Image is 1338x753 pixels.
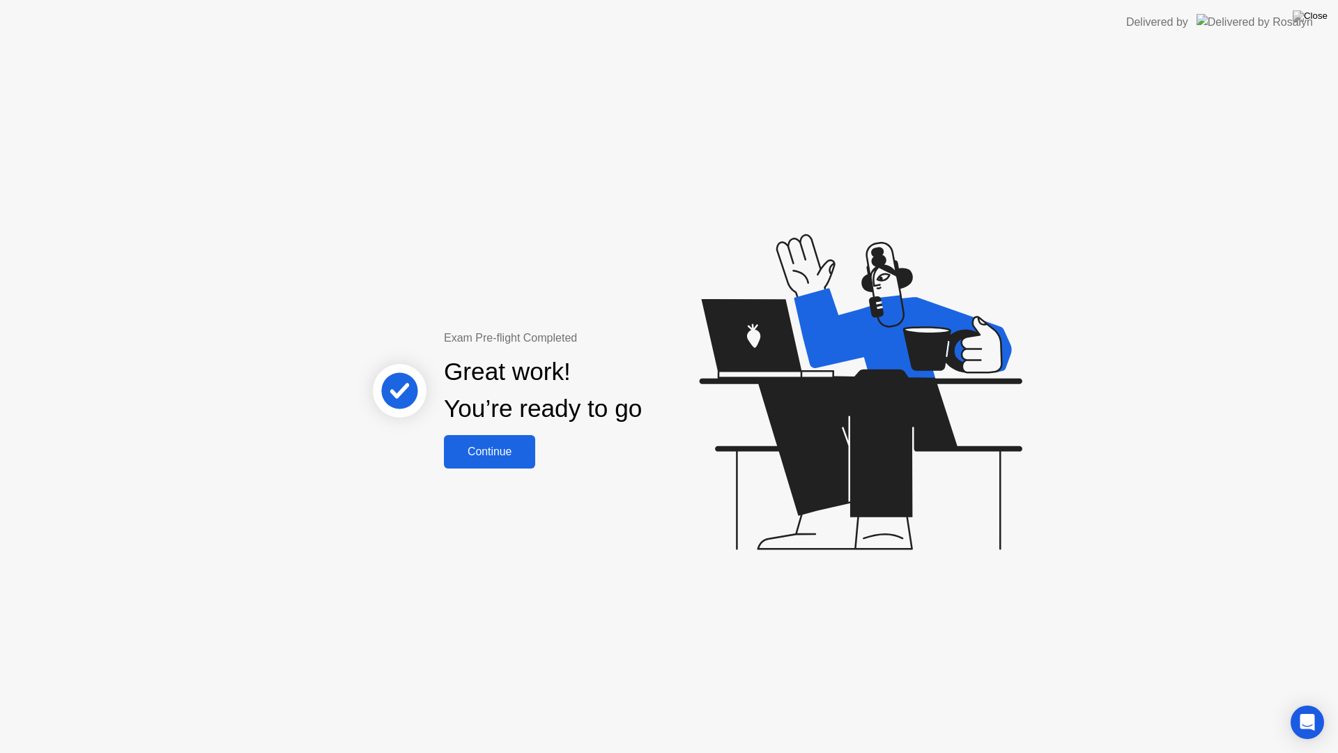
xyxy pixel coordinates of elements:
button: Continue [444,435,535,469]
img: Delivered by Rosalyn [1197,14,1313,30]
div: Delivered by [1126,14,1188,31]
div: Continue [448,446,531,458]
div: Open Intercom Messenger [1291,706,1324,739]
img: Close [1293,10,1328,22]
div: Exam Pre-flight Completed [444,330,732,347]
div: Great work! You’re ready to go [444,353,642,427]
